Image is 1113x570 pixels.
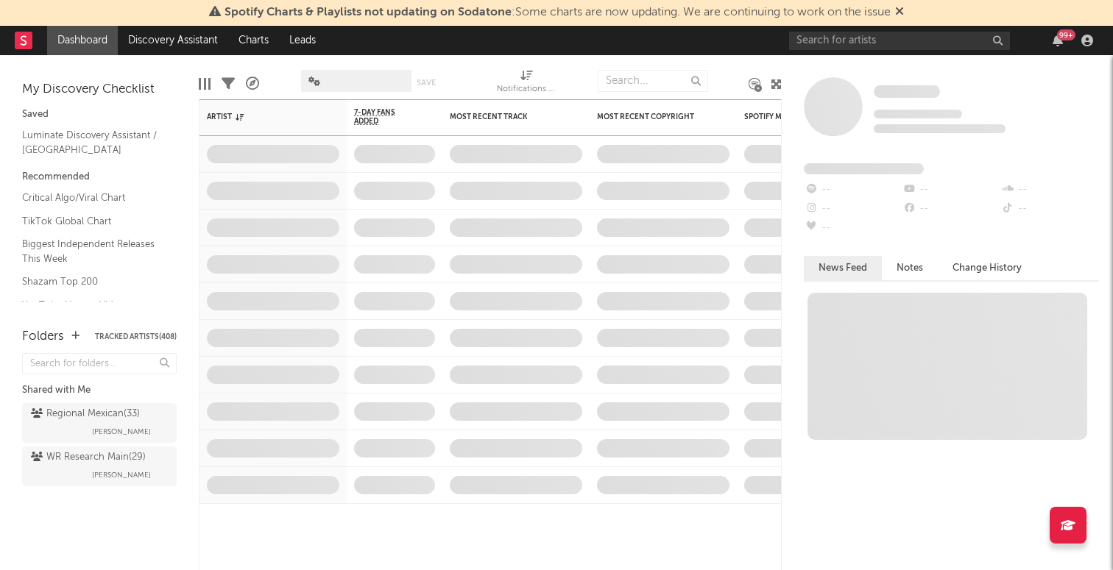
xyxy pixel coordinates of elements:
button: Notes [882,256,938,280]
span: Tracking Since: [DATE] [874,110,962,118]
div: Filters [222,63,235,105]
a: Luminate Discovery Assistant / [GEOGRAPHIC_DATA] [22,127,162,157]
div: A&R Pipeline [246,63,259,105]
a: Leads [279,26,326,55]
span: Some Artist [874,85,940,98]
input: Search for folders... [22,353,177,374]
div: Saved [22,106,177,124]
div: -- [1000,180,1098,199]
input: Search for artists [789,32,1010,50]
div: Regional Mexican ( 33 ) [31,405,140,423]
div: Most Recent Track [450,113,560,121]
div: 99 + [1057,29,1075,40]
span: [PERSON_NAME] [92,466,151,484]
span: : Some charts are now updating. We are continuing to work on the issue [225,7,891,18]
div: -- [1000,199,1098,218]
div: Shared with Me [22,382,177,399]
button: News Feed [804,256,882,280]
div: My Discovery Checklist [22,81,177,99]
button: 99+ [1053,35,1063,46]
a: Discovery Assistant [118,26,228,55]
span: 7-Day Fans Added [354,108,413,126]
div: -- [804,180,902,199]
div: -- [804,199,902,218]
div: -- [902,199,1000,218]
a: Charts [228,26,279,55]
button: Change History [938,256,1036,280]
div: WR Research Main ( 29 ) [31,449,146,466]
span: Dismiss [895,7,904,18]
a: Biggest Independent Releases This Week [22,236,162,266]
div: Spotify Monthly Listeners [744,113,855,121]
div: Artist [207,113,317,121]
a: TikTok Global Chart [22,213,162,229]
a: Shazam Top 200 [22,274,162,290]
div: Notifications (Artist) [497,63,556,105]
div: -- [804,218,902,238]
div: Recommended [22,168,177,186]
a: WR Research Main(29)[PERSON_NAME] [22,446,177,486]
input: Search... [598,70,708,92]
div: Folders [22,328,64,346]
div: Edit Columns [199,63,211,105]
span: Fans Added by Platform [804,163,924,174]
a: YouTube Hottest Videos [22,297,162,313]
button: Save [417,79,436,87]
span: 0 fans last week [874,124,1006,133]
span: Spotify Charts & Playlists not updating on Sodatone [225,7,512,18]
span: [PERSON_NAME] [92,423,151,441]
a: Dashboard [47,26,118,55]
div: Notifications (Artist) [497,81,556,99]
div: Most Recent Copyright [597,113,707,121]
a: Critical Algo/Viral Chart [22,190,162,206]
a: Some Artist [874,85,940,99]
div: -- [902,180,1000,199]
button: Tracked Artists(408) [95,333,177,341]
a: Regional Mexican(33)[PERSON_NAME] [22,403,177,443]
